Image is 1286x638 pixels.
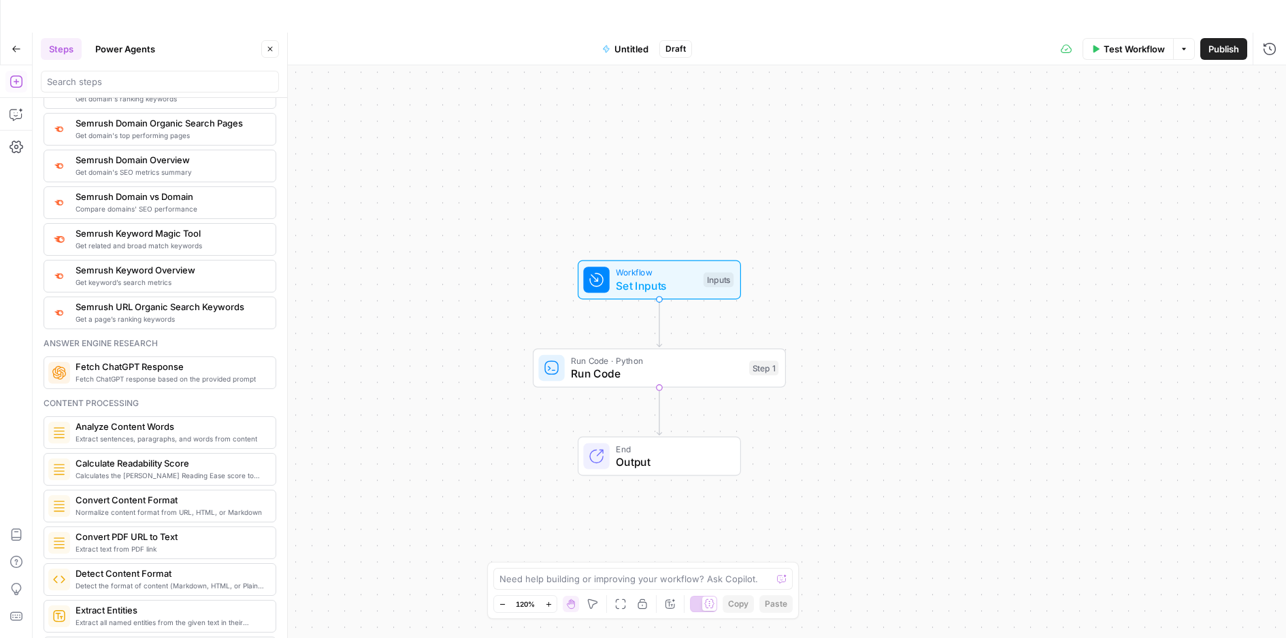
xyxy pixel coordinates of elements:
[728,598,748,610] span: Copy
[657,299,661,347] g: Edge from start to step_1
[723,595,754,613] button: Copy
[76,580,265,591] span: Detect the format of content (Markdown, HTML, or Plain Text)
[616,266,697,279] span: Workflow
[52,233,66,246] img: 8a3tdog8tf0qdwwcclgyu02y995m
[52,197,66,208] img: zn8kcn4lc16eab7ly04n2pykiy7x
[76,167,265,178] span: Get domain's SEO metrics summary
[76,203,265,214] span: Compare domains' SEO performance
[76,116,265,130] span: Semrush Domain Organic Search Pages
[76,567,265,580] span: Detect Content Format
[665,43,686,55] span: Draft
[1104,42,1165,56] span: Test Workflow
[749,360,778,375] div: Step 1
[76,226,265,240] span: Semrush Keyword Magic Tool
[52,426,66,439] img: 2ejbe8w63ndhep29hrkw689e6bai
[76,456,265,470] span: Calculate Readability Score
[47,75,273,88] input: Search steps
[52,160,66,171] img: 4e4w6xi9sjogcjglmt5eorgxwtyu
[616,442,727,455] span: End
[76,240,265,251] span: Get related and broad match keywords
[594,38,657,60] button: Untitled
[76,277,265,288] span: Get keyword’s search metrics
[657,388,661,435] g: Edge from step_1 to end
[76,493,265,507] span: Convert Content Format
[52,499,66,513] img: o3r9yhbrn24ooq0tey3lueqptmfj
[76,603,265,617] span: Extract Entities
[1200,38,1247,60] button: Publish
[76,617,265,628] span: Extract all named entities from the given text in their original order
[76,543,265,554] span: Extract text from PDF link
[76,153,265,167] span: Semrush Domain Overview
[76,433,265,444] span: Extract sentences, paragraphs, and words from content
[614,42,648,56] span: Untitled
[571,354,742,367] span: Run Code · Python
[52,307,66,318] img: ey5lt04xp3nqzrimtu8q5fsyor3u
[759,595,793,613] button: Paste
[76,93,265,104] span: Get domain's ranking keywords
[76,190,265,203] span: Semrush Domain vs Domain
[52,609,66,623] img: 4bx4ymawuouwuhfli067o5gbtgxl
[41,38,82,60] button: Steps
[52,463,66,476] img: 1kct23o5qeycsvkdfk46j9qcunat
[76,130,265,141] span: Get domain's top performing pages
[52,123,66,135] img: otu06fjiulrdwrqmbs7xihm55rg9
[765,598,787,610] span: Paste
[76,360,265,373] span: Fetch ChatGPT Response
[533,348,786,388] div: Run Code · PythonRun CodeStep 1
[76,314,265,324] span: Get a page’s ranking keywords
[76,507,265,518] span: Normalize content format from URL, HTML, or Markdown
[571,365,742,382] span: Run Code
[76,420,265,433] span: Analyze Content Words
[52,573,66,586] img: iq9vb2iiqjr2pocp3tftbfsk04xe
[76,263,265,277] span: Semrush Keyword Overview
[76,530,265,543] span: Convert PDF URL to Text
[44,337,276,350] div: Answer engine research
[87,38,163,60] button: Power Agents
[533,261,786,300] div: WorkflowSet InputsInputs
[76,373,265,384] span: Fetch ChatGPT response based on the provided prompt
[52,270,66,282] img: v3j4otw2j2lxnxfkcl44e66h4fup
[76,300,265,314] span: Semrush URL Organic Search Keywords
[44,397,276,409] div: Content processing
[616,454,727,470] span: Output
[516,599,535,609] span: 120%
[533,437,786,476] div: EndOutput
[52,536,66,550] img: 62yuwf1kr9krw125ghy9mteuwaw4
[76,470,265,481] span: Calculates the [PERSON_NAME] Reading Ease score to measure how easy a given text is to read
[1083,38,1173,60] button: Test Workflow
[616,278,697,294] span: Set Inputs
[704,273,733,288] div: Inputs
[1208,42,1239,56] span: Publish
